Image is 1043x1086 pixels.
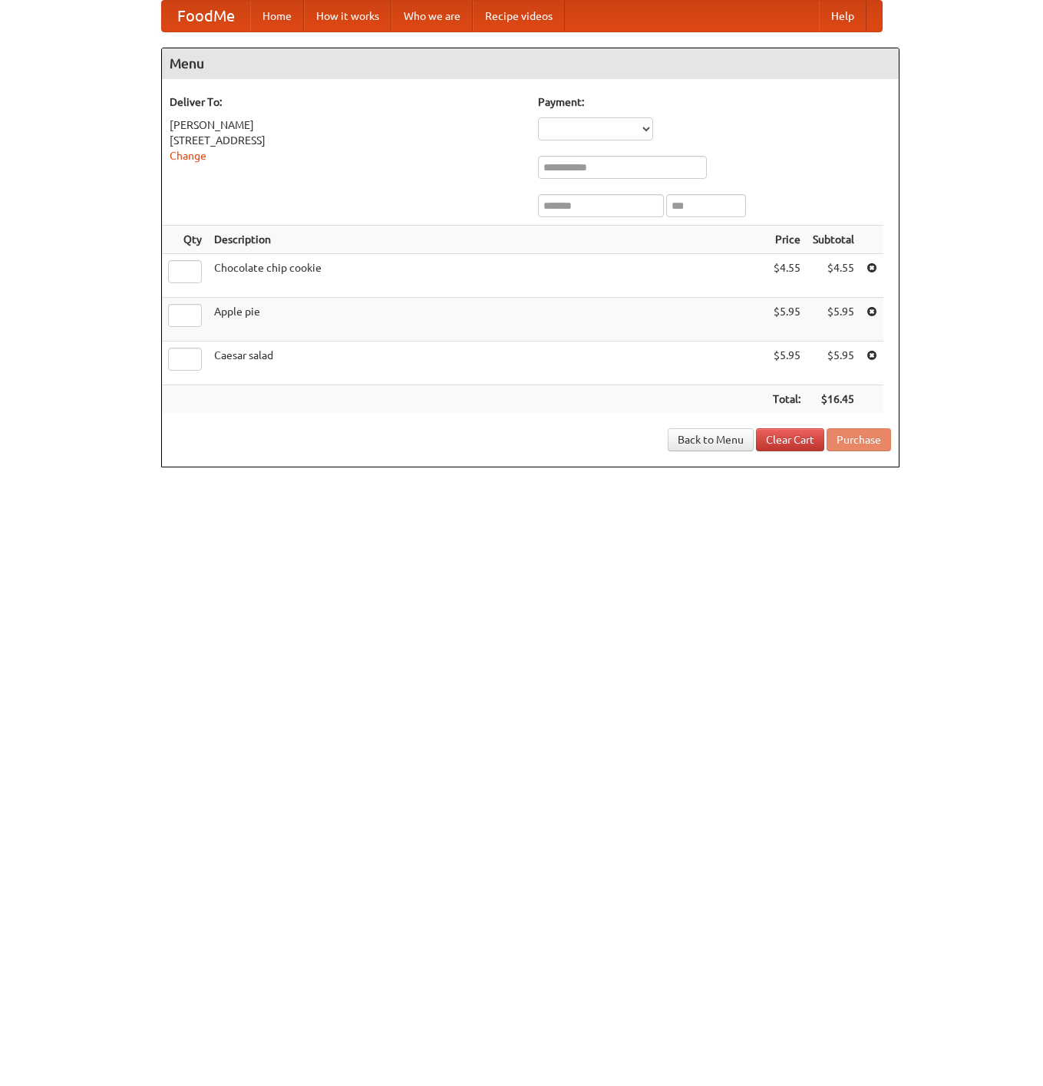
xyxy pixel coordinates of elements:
[391,1,473,31] a: Who we are
[208,298,767,342] td: Apple pie
[767,298,807,342] td: $5.95
[162,1,250,31] a: FoodMe
[819,1,866,31] a: Help
[538,94,891,110] h5: Payment:
[170,94,523,110] h5: Deliver To:
[767,254,807,298] td: $4.55
[668,428,754,451] a: Back to Menu
[170,117,523,133] div: [PERSON_NAME]
[162,48,899,79] h4: Menu
[767,226,807,254] th: Price
[767,342,807,385] td: $5.95
[807,385,860,414] th: $16.45
[807,254,860,298] td: $4.55
[170,150,206,162] a: Change
[767,385,807,414] th: Total:
[208,254,767,298] td: Chocolate chip cookie
[827,428,891,451] button: Purchase
[208,226,767,254] th: Description
[756,428,824,451] a: Clear Cart
[807,226,860,254] th: Subtotal
[473,1,565,31] a: Recipe videos
[208,342,767,385] td: Caesar salad
[162,226,208,254] th: Qty
[170,133,523,148] div: [STREET_ADDRESS]
[807,298,860,342] td: $5.95
[250,1,304,31] a: Home
[807,342,860,385] td: $5.95
[304,1,391,31] a: How it works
